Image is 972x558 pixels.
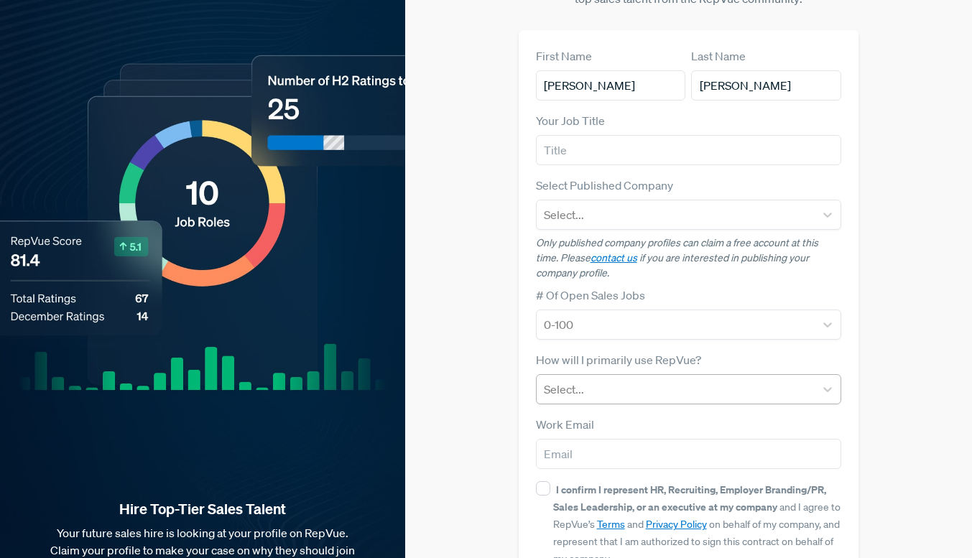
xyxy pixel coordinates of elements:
[23,500,382,519] strong: Hire Top-Tier Sales Talent
[646,518,707,531] a: Privacy Policy
[536,439,842,469] input: Email
[536,287,645,304] label: # Of Open Sales Jobs
[691,47,746,65] label: Last Name
[691,70,841,101] input: Last Name
[536,351,701,368] label: How will I primarily use RepVue?
[536,112,605,129] label: Your Job Title
[536,416,594,433] label: Work Email
[591,251,637,264] a: contact us
[536,47,592,65] label: First Name
[536,177,673,194] label: Select Published Company
[536,70,686,101] input: First Name
[597,518,625,531] a: Terms
[536,135,842,165] input: Title
[553,483,826,513] strong: I confirm I represent HR, Recruiting, Employer Branding/PR, Sales Leadership, or an executive at ...
[536,236,842,281] p: Only published company profiles can claim a free account at this time. Please if you are interest...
